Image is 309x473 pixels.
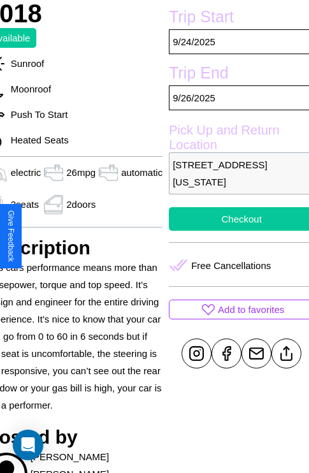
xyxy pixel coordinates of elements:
[41,163,66,182] img: gas
[96,163,121,182] img: gas
[121,164,162,181] p: automatic
[218,301,284,318] p: Add to favorites
[66,164,96,181] p: 26 mpg
[4,80,51,98] p: Moonroof
[4,106,68,123] p: Push To Start
[4,131,69,149] p: Heated Seats
[191,257,271,274] p: Free Cancellations
[11,164,41,181] p: electric
[6,210,15,262] div: Give Feedback
[4,55,45,72] p: Sunroof
[66,196,96,213] p: 2 doors
[11,196,39,213] p: 2 seats
[13,430,43,460] div: Open Intercom Messenger
[41,195,66,214] img: gas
